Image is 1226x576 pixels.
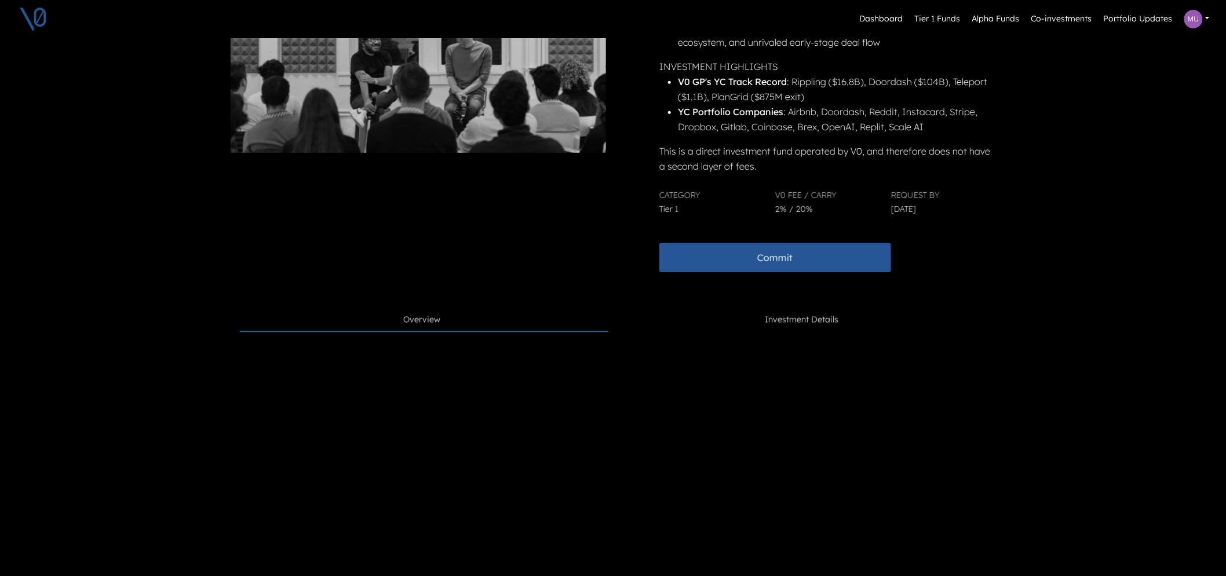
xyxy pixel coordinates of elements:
img: V0 logo [19,5,48,34]
span: 2% / 20% [775,204,813,214]
a: Co-investments [1027,8,1097,30]
button: Commit [659,243,891,272]
p: This is a direct investment fund operated by V0, and therefore does not have a second layer of fees. [659,144,993,174]
span: [DATE] [891,204,916,214]
p: INVESTMENT HIGHLIGHTS [659,59,993,74]
span: Request By [891,190,940,200]
img: Profile [1184,10,1203,28]
strong: V0 GP's YC Track Record [678,76,787,87]
a: Tier 1 Funds [910,8,965,30]
span: V0 Fee / Carry [775,190,837,200]
strong: YC Portfolio Companies [678,106,783,118]
li: : Rippling ($16.8B), Doordash ($104B), Teleport ($1.1B), PlanGrid ($875M exit) [678,74,993,104]
a: Alpha Funds [968,8,1024,30]
span: Tier 1 [659,204,678,214]
li: : Airbnb, Doordash, Reddit, Instacard, Stripe, Dropbox, Gitlab, Coinbase, Brex, OpenAI, Replit, S... [678,104,993,134]
a: Dashboard [855,8,908,30]
a: Portfolio Updates [1099,8,1177,30]
span: Category [659,190,700,200]
span: Overview [403,314,440,326]
span: Investment Details [765,314,839,326]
